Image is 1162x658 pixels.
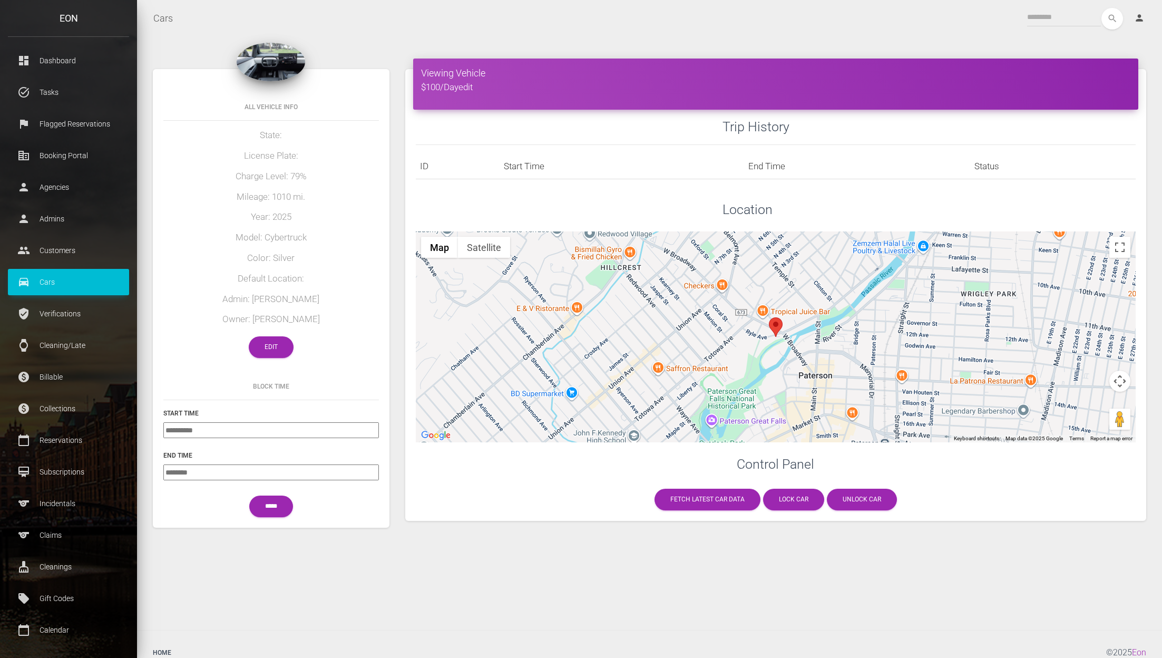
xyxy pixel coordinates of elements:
p: Booking Portal [16,148,121,163]
p: Dashboard [16,53,121,69]
a: card_membership Subscriptions [8,459,129,485]
p: Collections [16,401,121,417]
th: End Time [744,153,970,179]
h6: Start Time [163,409,379,418]
th: Start Time [500,153,744,179]
p: Cars [16,274,121,290]
a: calendar_today Reservations [8,427,129,453]
h5: Default Location: [163,273,379,285]
p: Subscriptions [16,464,121,480]
a: Eon [1132,647,1146,657]
a: edit [458,82,473,92]
button: Toggle fullscreen view [1109,237,1130,258]
a: task_alt Tasks [8,79,129,105]
p: Agencies [16,179,121,195]
a: sports Incidentals [8,490,129,517]
h5: License Plate: [163,150,379,162]
a: cleaning_services Cleanings [8,554,129,580]
h3: Control Panel [416,455,1136,473]
img: 3%20copie.jpg [237,43,305,81]
a: Open this area in Google Maps (opens a new window) [418,429,453,442]
img: Google [418,429,453,442]
button: Show satellite imagery [458,237,510,258]
a: flag Flagged Reservations [8,111,129,137]
p: Calendar [16,622,121,638]
a: sports Claims [8,522,129,548]
a: drive_eta Cars [8,269,129,295]
th: Status [970,153,1136,179]
p: Incidentals [16,496,121,511]
p: Claims [16,527,121,543]
p: Reservations [16,432,121,448]
h5: Charge Level: 79% [163,170,379,183]
p: Admins [16,211,121,227]
h6: End Time [163,451,379,460]
th: ID [416,153,500,179]
a: Report a map error [1090,436,1132,441]
p: Customers [16,243,121,258]
a: paid Billable [8,364,129,390]
button: Keyboard shortcuts [954,435,999,442]
a: Terms (opens in new tab) [1069,436,1084,441]
a: person [1126,8,1154,29]
h3: Location [722,200,1136,219]
p: Flagged Reservations [16,116,121,132]
h5: $100/Day [421,81,1130,94]
a: dashboard Dashboard [8,47,129,74]
p: Verifications [16,306,121,322]
button: Show street map [421,237,458,258]
a: calendar_today Calendar [8,617,129,643]
p: Tasks [16,84,121,100]
h5: Mileage: 1010 mi. [163,191,379,204]
a: person Agencies [8,174,129,200]
h5: Model: Cybertruck [163,231,379,244]
p: Gift Codes [16,591,121,606]
p: Cleaning/Late [16,337,121,353]
a: corporate_fare Booking Portal [8,142,129,169]
button: Map camera controls [1109,371,1130,392]
h5: Color: Silver [163,252,379,265]
h5: Year: 2025 [163,211,379,224]
a: verified_user Verifications [8,301,129,327]
a: Fetch latest car data [655,489,760,510]
a: Edit [249,336,294,358]
a: Cars [153,5,173,32]
p: Cleanings [16,559,121,575]
h3: Trip History [722,118,1136,136]
p: Billable [16,369,121,385]
h5: Admin: [PERSON_NAME] [163,293,379,306]
span: Map data ©2025 Google [1005,436,1063,441]
a: local_offer Gift Codes [8,585,129,612]
h4: Viewing Vehicle [421,66,1130,80]
a: people Customers [8,237,129,264]
a: watch Cleaning/Late [8,332,129,359]
h6: Block Time [163,382,379,391]
a: Unlock car [827,489,897,510]
a: paid Collections [8,395,129,422]
button: Drag Pegman onto the map to open Street View [1109,409,1130,430]
a: Lock car [763,489,824,510]
h5: Owner: [PERSON_NAME] [163,313,379,326]
i: person [1134,13,1145,23]
button: search [1101,8,1123,30]
a: person Admins [8,206,129,232]
h5: State: [163,129,379,142]
h6: All Vehicle Info [163,102,379,112]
